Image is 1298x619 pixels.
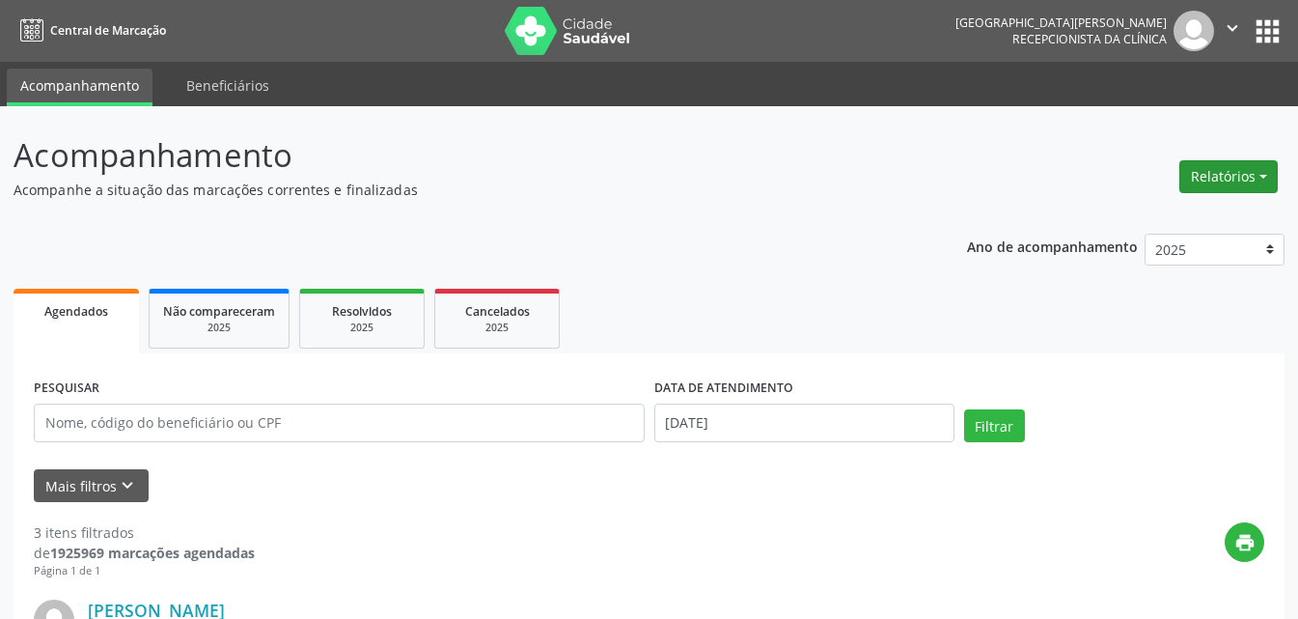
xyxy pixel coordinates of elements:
button: apps [1251,14,1284,48]
div: 2025 [314,321,410,335]
span: Recepcionista da clínica [1012,31,1167,47]
input: Selecione um intervalo [654,404,954,442]
a: Central de Marcação [14,14,166,46]
strong: 1925969 marcações agendadas [50,544,255,562]
span: Central de Marcação [50,22,166,39]
div: 2025 [449,321,545,335]
i: print [1234,532,1256,553]
a: Beneficiários [173,69,283,102]
label: PESQUISAR [34,374,99,404]
p: Ano de acompanhamento [967,234,1138,258]
button: Filtrar [964,409,1025,442]
button:  [1214,11,1251,51]
div: de [34,543,255,563]
div: [GEOGRAPHIC_DATA][PERSON_NAME] [955,14,1167,31]
span: Agendados [44,303,108,320]
label: DATA DE ATENDIMENTO [654,374,793,404]
p: Acompanhe a situação das marcações correntes e finalizadas [14,180,903,200]
button: Mais filtroskeyboard_arrow_down [34,469,149,503]
span: Cancelados [465,303,530,320]
a: Acompanhamento [7,69,152,106]
div: 2025 [163,321,275,335]
button: Relatórios [1179,160,1278,193]
i:  [1222,17,1243,39]
span: Resolvidos [332,303,392,320]
input: Nome, código do beneficiário ou CPF [34,404,645,442]
div: 3 itens filtrados [34,522,255,543]
p: Acompanhamento [14,131,903,180]
i: keyboard_arrow_down [117,475,138,496]
div: Página 1 de 1 [34,563,255,579]
button: print [1225,522,1264,562]
img: img [1174,11,1214,51]
span: Não compareceram [163,303,275,320]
